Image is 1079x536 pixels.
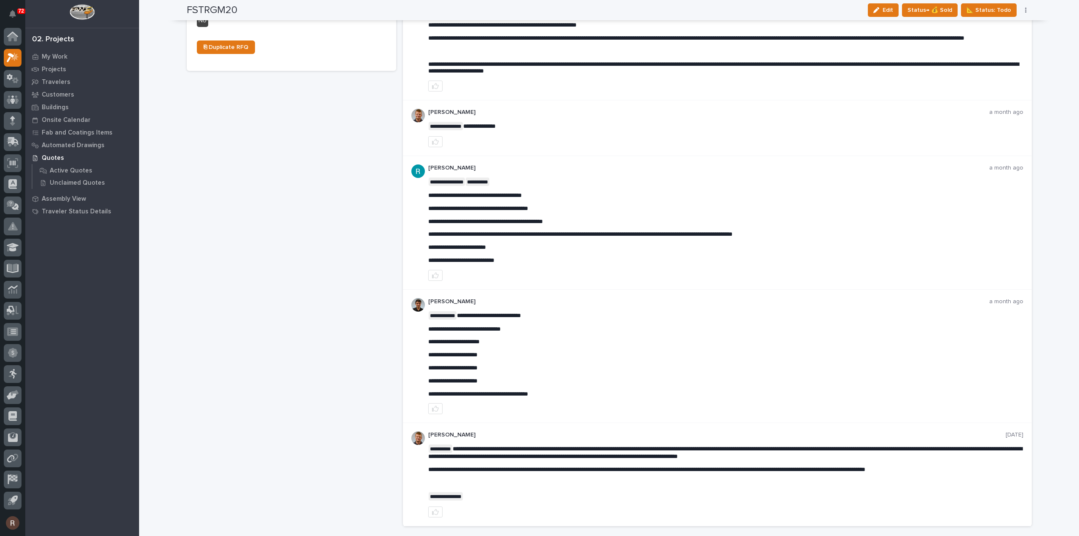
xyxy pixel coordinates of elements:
p: Automated Drawings [42,142,105,149]
img: AOh14Gijbd6eejXF32J59GfCOuyvh5OjNDKoIp8XuOuX=s96-c [411,431,425,445]
img: ACg8ocLIQ8uTLu8xwXPI_zF_j4cWilWA_If5Zu0E3tOGGkFk=s96-c [411,164,425,178]
p: a month ago [989,164,1023,172]
a: Buildings [25,101,139,113]
a: Unclaimed Quotes [32,177,139,189]
button: users-avatar [4,514,21,532]
p: a month ago [989,298,1023,305]
p: [DATE] [1006,431,1023,439]
button: 📐 Status: Todo [961,3,1017,17]
p: Onsite Calendar [42,116,91,124]
a: Projects [25,63,139,75]
p: My Work [42,53,67,61]
span: Status→ 💰 Sold [907,5,952,15]
div: No [197,15,208,27]
p: Travelers [42,78,70,86]
img: AOh14Gjx62Rlbesu-yIIyH4c_jqdfkUZL5_Os84z4H1p=s96-c [411,298,425,312]
button: like this post [428,81,443,92]
img: Workspace Logo [70,4,94,20]
p: [PERSON_NAME] [428,431,1006,439]
p: [PERSON_NAME] [428,109,989,116]
div: Notifications72 [11,10,21,24]
button: Edit [868,3,899,17]
button: like this post [428,403,443,414]
h2: FSTRGM20 [187,4,237,16]
p: Projects [42,66,66,73]
p: Quotes [42,154,64,162]
p: Customers [42,91,74,99]
p: a month ago [989,109,1023,116]
span: 📐 Status: Todo [966,5,1011,15]
p: Traveler Status Details [42,208,111,215]
a: My Work [25,50,139,63]
p: Unclaimed Quotes [50,179,105,187]
span: Edit [883,6,893,14]
button: like this post [428,270,443,281]
p: 72 [19,8,24,14]
a: Travelers [25,75,139,88]
button: like this post [428,506,443,517]
p: [PERSON_NAME] [428,164,989,172]
a: Assembly View [25,192,139,205]
p: Buildings [42,104,69,111]
a: Onsite Calendar [25,113,139,126]
p: [PERSON_NAME] [428,298,989,305]
a: Automated Drawings [25,139,139,151]
button: Notifications [4,5,21,23]
a: Quotes [25,151,139,164]
button: like this post [428,136,443,147]
a: Fab and Coatings Items [25,126,139,139]
p: Active Quotes [50,167,92,175]
p: Fab and Coatings Items [42,129,113,137]
a: Active Quotes [32,164,139,176]
p: Assembly View [42,195,86,203]
a: Customers [25,88,139,101]
span: ⎘ Duplicate RFQ [204,44,248,50]
div: 02. Projects [32,35,74,44]
button: Status→ 💰 Sold [902,3,958,17]
a: ⎘ Duplicate RFQ [197,40,255,54]
a: Traveler Status Details [25,205,139,218]
img: AOh14Gijbd6eejXF32J59GfCOuyvh5OjNDKoIp8XuOuX=s96-c [411,109,425,122]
